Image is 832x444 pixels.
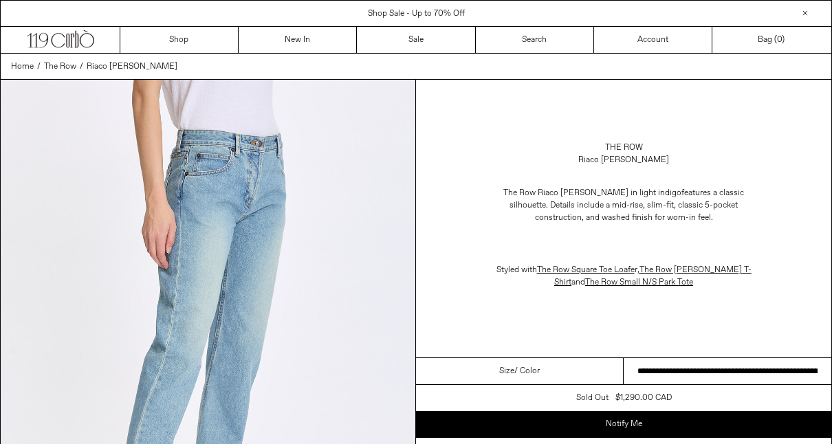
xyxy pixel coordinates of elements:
[585,277,693,288] a: The Row Small N/S Park Tote
[44,61,76,72] span: The Row
[537,265,635,276] span: The Row Square Toe Loafe
[514,365,540,377] span: / Color
[44,60,76,73] a: The Row
[777,34,785,46] span: )
[615,392,672,404] div: $1,290.00 CAD
[87,61,177,72] span: Riaco [PERSON_NAME]
[535,200,738,223] span: id-rise, slim-fit, classic 5-pocket construction, and washed finish for worn-in feel.
[368,8,465,19] a: Shop Sale - Up to 70% Off
[357,27,475,53] a: Sale
[499,365,514,377] span: Size
[554,265,752,288] a: The Row [PERSON_NAME] T-Shirt
[712,27,831,53] a: Bag ()
[87,60,177,73] a: Riaco [PERSON_NAME]
[239,27,357,53] a: New In
[11,61,34,72] span: Home
[120,27,239,53] a: Shop
[486,180,761,231] p: The Row Riaco [PERSON_NAME] in light indigo
[777,34,782,45] span: 0
[578,154,669,166] div: Riaco [PERSON_NAME]
[476,27,594,53] a: Search
[37,60,41,73] span: /
[80,60,83,73] span: /
[605,142,643,154] a: The Row
[496,265,752,288] span: Styled with , and
[537,265,637,276] a: The Row Square Toe Loafer
[576,392,609,404] div: Sold out
[11,60,34,73] a: Home
[416,411,831,437] a: Notify Me
[594,27,712,53] a: Account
